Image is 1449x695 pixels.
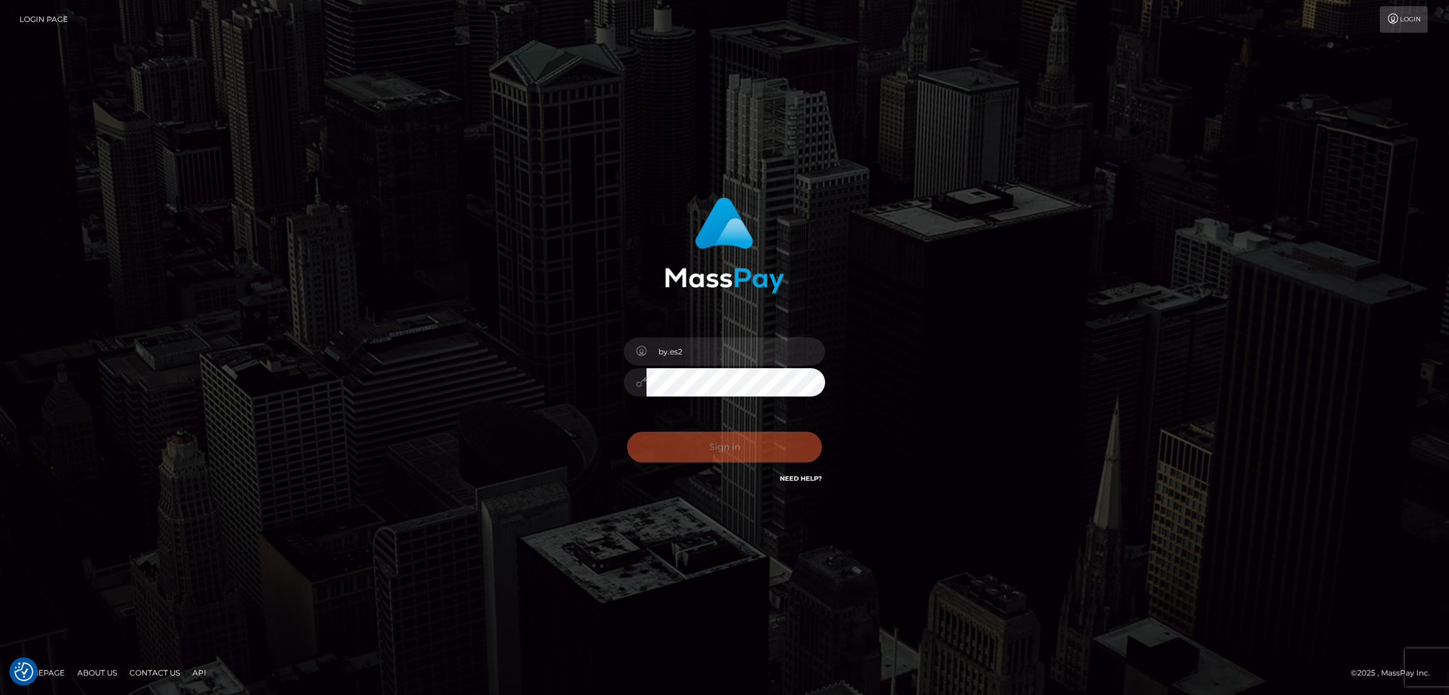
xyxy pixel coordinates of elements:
a: Login Page [19,6,68,33]
input: Username... [647,337,825,366]
img: Revisit consent button [14,662,33,681]
div: © 2025 , MassPay Inc. [1351,666,1440,680]
a: API [187,663,211,682]
a: About Us [72,663,122,682]
a: Contact Us [125,663,185,682]
a: Homepage [14,663,70,682]
a: Need Help? [780,474,822,483]
button: Consent Preferences [14,662,33,681]
img: MassPay Login [665,197,784,293]
a: Login [1380,6,1428,33]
